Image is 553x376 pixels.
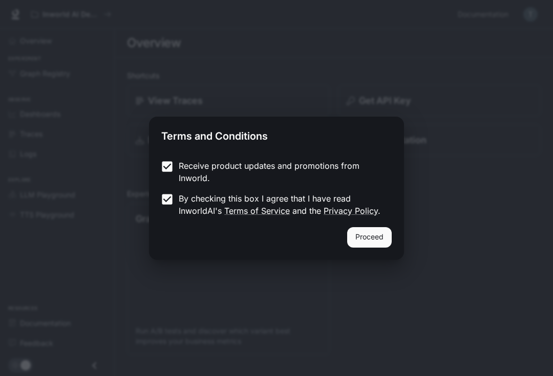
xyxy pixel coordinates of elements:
[149,117,404,151] h2: Terms and Conditions
[224,206,290,216] a: Terms of Service
[324,206,378,216] a: Privacy Policy
[179,160,384,184] p: Receive product updates and promotions from Inworld.
[347,227,392,248] button: Proceed
[179,192,384,217] p: By checking this box I agree that I have read InworldAI's and the .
